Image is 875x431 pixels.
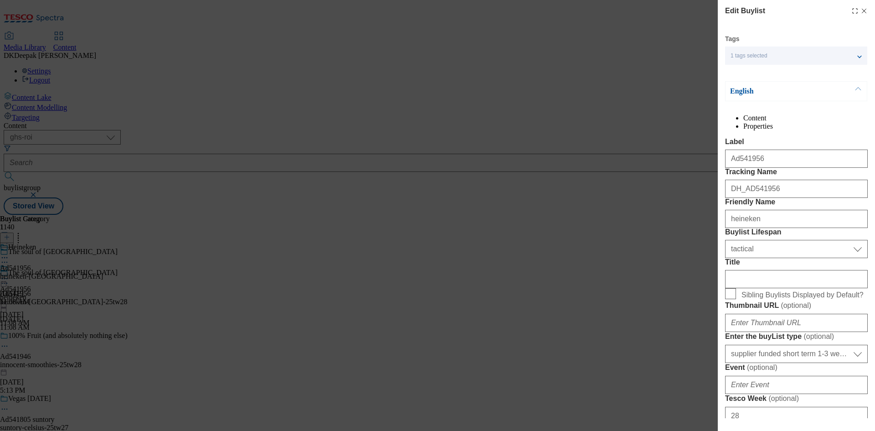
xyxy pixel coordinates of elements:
input: Enter Friendly Name [725,210,868,228]
li: Properties [743,122,868,130]
label: Tesco Week [725,394,868,403]
label: Event [725,363,868,372]
span: ( optional ) [768,395,799,402]
span: 1 tags selected [731,52,767,59]
input: Enter Tracking Name [725,180,868,198]
label: Tags [725,36,740,42]
label: Enter the buyList type [725,332,868,341]
input: Enter Label [725,150,868,168]
h4: Edit Buylist [725,5,765,16]
input: Enter Event [725,376,868,394]
span: ( optional ) [803,332,834,340]
label: Tracking Name [725,168,868,176]
span: Sibling Buylists Displayed by Default? [741,291,864,299]
span: ( optional ) [781,301,811,309]
span: ( optional ) [747,363,777,371]
p: English [730,87,826,96]
input: Enter Tesco Week [725,407,868,425]
input: Enter Thumbnail URL [725,314,868,332]
label: Buylist Lifespan [725,228,868,236]
label: Label [725,138,868,146]
input: Enter Title [725,270,868,288]
li: Content [743,114,868,122]
label: Friendly Name [725,198,868,206]
label: Thumbnail URL [725,301,868,310]
label: Title [725,258,868,266]
button: 1 tags selected [725,47,867,65]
